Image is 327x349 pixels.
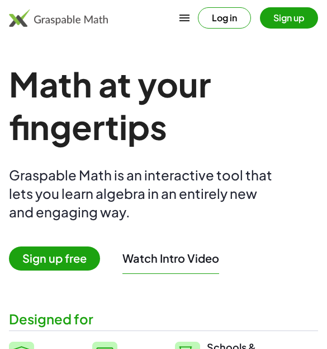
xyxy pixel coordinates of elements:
div: Graspable Math is an interactive tool that lets you learn algebra in an entirely new and engaging... [9,166,277,221]
span: Sign up free [9,246,100,271]
div: Designed for [9,310,318,328]
button: Watch Intro Video [122,251,219,266]
button: Log in [198,7,251,29]
h1: Math at your fingertips [9,63,318,148]
button: Sign up [260,7,318,29]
